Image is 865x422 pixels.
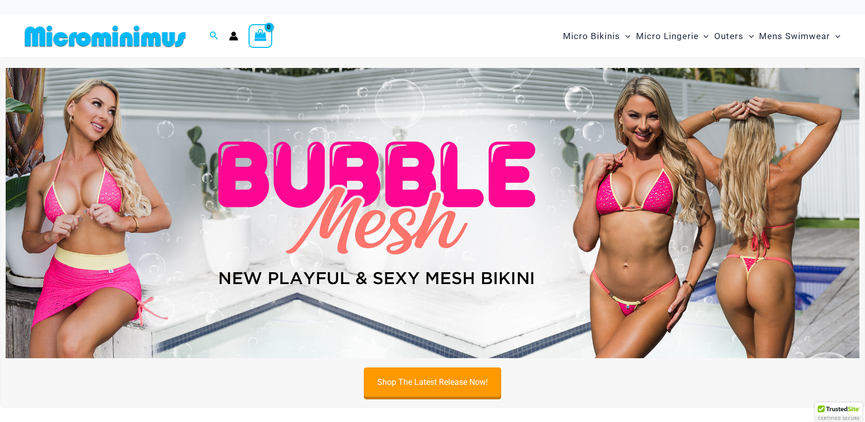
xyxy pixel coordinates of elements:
[635,23,698,49] span: Micro Lingerie
[229,31,238,41] a: Account icon link
[21,25,190,48] img: MM SHOP LOGO FLAT
[620,23,630,49] span: Menu Toggle
[364,367,501,397] a: Shop The Latest Release Now!
[756,21,843,52] a: Mens SwimwearMenu ToggleMenu Toggle
[759,23,830,49] span: Mens Swimwear
[815,402,862,422] div: TrustedSite Certified
[633,21,711,52] a: Micro LingerieMenu ToggleMenu Toggle
[712,21,756,52] a: OutersMenu ToggleMenu Toggle
[830,23,840,49] span: Menu Toggle
[559,19,844,54] nav: Site Navigation
[6,68,859,358] img: Bubble Mesh Highlight Pink
[744,23,754,49] span: Menu Toggle
[249,24,272,48] a: View Shopping Cart, empty
[698,23,709,49] span: Menu Toggle
[563,23,620,49] span: Micro Bikinis
[560,21,633,52] a: Micro BikinisMenu ToggleMenu Toggle
[209,30,219,43] a: Search icon link
[714,23,744,49] span: Outers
